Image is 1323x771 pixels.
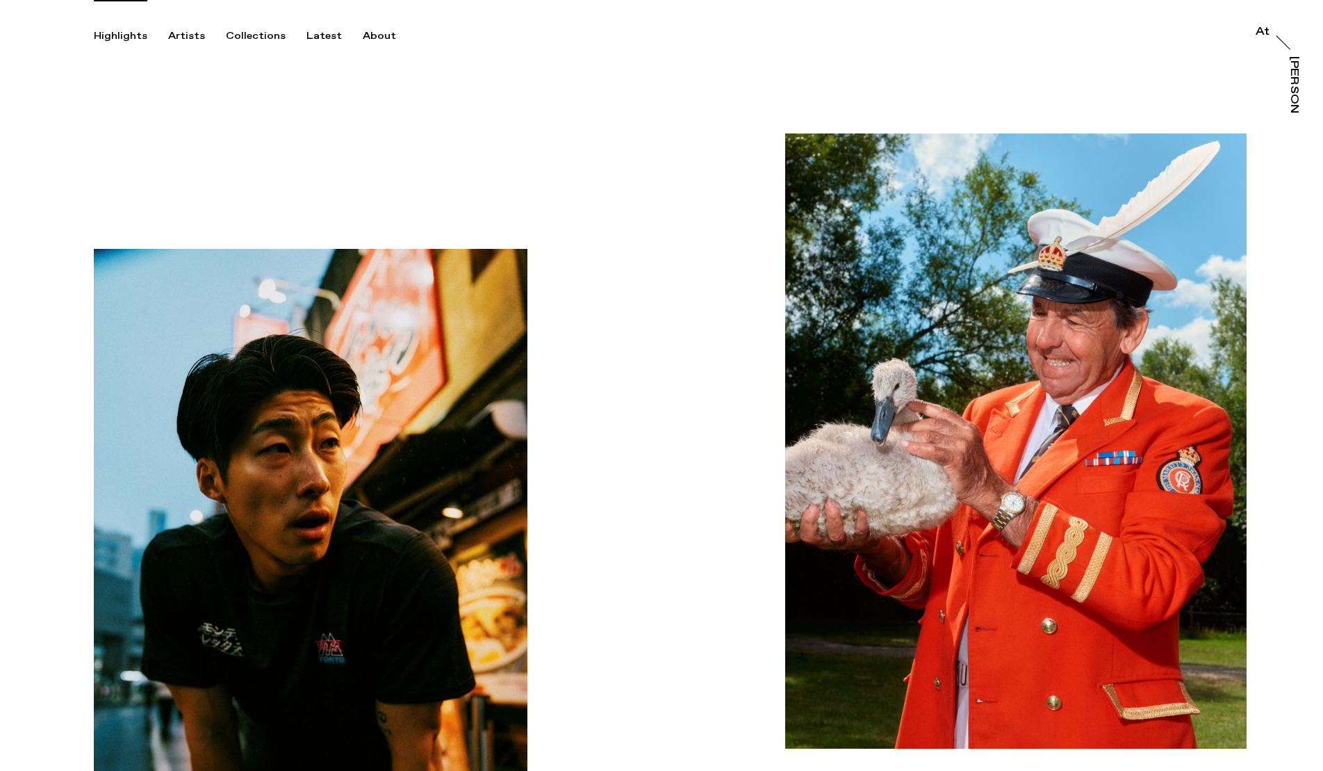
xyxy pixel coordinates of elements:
button: About [363,30,417,42]
div: Collections [226,30,286,42]
a: [PERSON_NAME] [1285,56,1299,113]
div: [PERSON_NAME] [1288,56,1299,163]
button: Highlights [94,30,168,42]
div: Highlights [94,30,147,42]
button: Collections [226,30,306,42]
div: Latest [306,30,342,42]
div: Artists [168,30,205,42]
a: At [1256,26,1269,40]
div: About [363,30,396,42]
button: Latest [306,30,363,42]
button: Artists [168,30,226,42]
